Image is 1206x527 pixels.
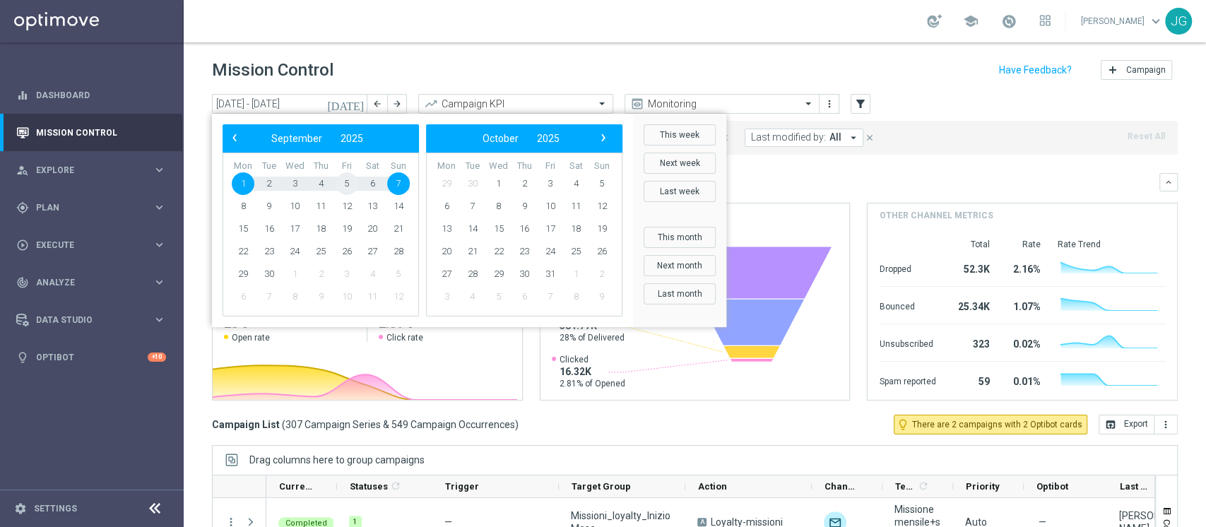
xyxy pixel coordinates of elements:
span: 9 [258,195,280,218]
div: Bounced [879,294,935,316]
span: 1 [232,172,254,195]
div: Plan [16,201,153,214]
span: Target Group [572,481,631,492]
i: keyboard_arrow_right [153,238,166,251]
div: gps_fixed Plan keyboard_arrow_right [16,202,167,213]
button: Last modified by: All arrow_drop_down [745,129,863,147]
span: October [483,133,519,144]
span: 1 [487,172,509,195]
a: Settings [34,504,77,513]
span: 20 [435,240,458,263]
span: 7 [539,285,562,308]
span: Trigger [445,481,479,492]
button: track_changes Analyze keyboard_arrow_right [16,277,167,288]
i: refresh [390,480,401,492]
span: All [829,131,841,143]
a: Dashboard [36,76,166,114]
button: lightbulb_outline There are 2 campaigns with 2 Optibot cards [894,415,1087,434]
span: 6 [232,285,254,308]
span: 23 [258,240,280,263]
span: 4 [564,172,587,195]
a: [PERSON_NAME]keyboard_arrow_down [1080,11,1165,32]
button: equalizer Dashboard [16,90,167,101]
div: Rate [1006,239,1040,250]
span: Calculate column [388,478,401,494]
span: 1 [564,263,587,285]
button: close [863,130,876,146]
div: Total [952,239,989,250]
span: Last Modified By [1120,481,1154,492]
span: 8 [232,195,254,218]
span: Action [698,481,727,492]
span: Current Status [279,481,313,492]
div: +10 [148,353,166,362]
span: Plan [36,203,153,212]
span: 7 [461,195,484,218]
span: Data Studio [36,316,153,324]
span: 19 [591,218,613,240]
span: 4 [309,172,332,195]
button: arrow_back [367,94,387,114]
i: play_circle_outline [16,239,29,251]
button: 2025 [331,129,372,148]
span: 19 [336,218,358,240]
span: 13 [361,195,384,218]
i: arrow_forward [392,99,402,109]
span: Open rate [232,332,270,343]
button: September [262,129,331,148]
button: › [593,129,612,148]
a: Mission Control [36,114,166,151]
th: weekday [485,160,512,172]
span: Click rate [386,332,423,343]
div: Mission Control [16,114,166,151]
span: 18 [564,218,587,240]
i: keyboard_arrow_right [153,201,166,214]
th: weekday [360,160,386,172]
div: 323 [952,331,989,354]
div: person_search Explore keyboard_arrow_right [16,165,167,176]
button: filter_alt [851,94,870,114]
ng-select: Monitoring [625,94,820,114]
button: Data Studio keyboard_arrow_right [16,314,167,326]
th: weekday [563,160,589,172]
button: Next month [644,255,716,276]
button: keyboard_arrow_down [1159,173,1178,191]
div: Explore [16,164,153,177]
h3: Campaign List [212,418,519,431]
button: This month [644,227,716,248]
span: 26 [336,240,358,263]
h1: Mission Control [212,60,333,81]
span: 7 [258,285,280,308]
span: 2 [513,172,536,195]
i: more_vert [824,98,835,109]
span: 2.81% of Opened [560,378,625,389]
span: 9 [591,285,613,308]
i: arrow_back [372,99,382,109]
span: 28% of Delivered [560,332,625,343]
span: 27 [435,263,458,285]
button: more_vert [1154,415,1178,434]
span: Priority [966,481,1000,492]
span: 22 [487,240,509,263]
span: Statuses [350,481,388,492]
i: trending_up [424,97,438,111]
span: 2 [258,172,280,195]
span: 9 [513,195,536,218]
th: weekday [333,160,360,172]
span: 25 [309,240,332,263]
span: ‹ [225,129,244,147]
th: weekday [589,160,615,172]
i: keyboard_arrow_right [153,163,166,177]
i: refresh [918,480,929,492]
span: 18 [309,218,332,240]
button: Next week [644,153,716,174]
i: arrow_drop_down [847,131,860,144]
span: 16 [513,218,536,240]
span: 2 [591,263,613,285]
div: Rate Trend [1057,239,1166,250]
span: 17 [539,218,562,240]
div: Dashboard [16,76,166,114]
div: lightbulb Optibot +10 [16,352,167,363]
input: Have Feedback? [999,65,1072,75]
bs-daterangepicker-container: calendar [212,114,726,327]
